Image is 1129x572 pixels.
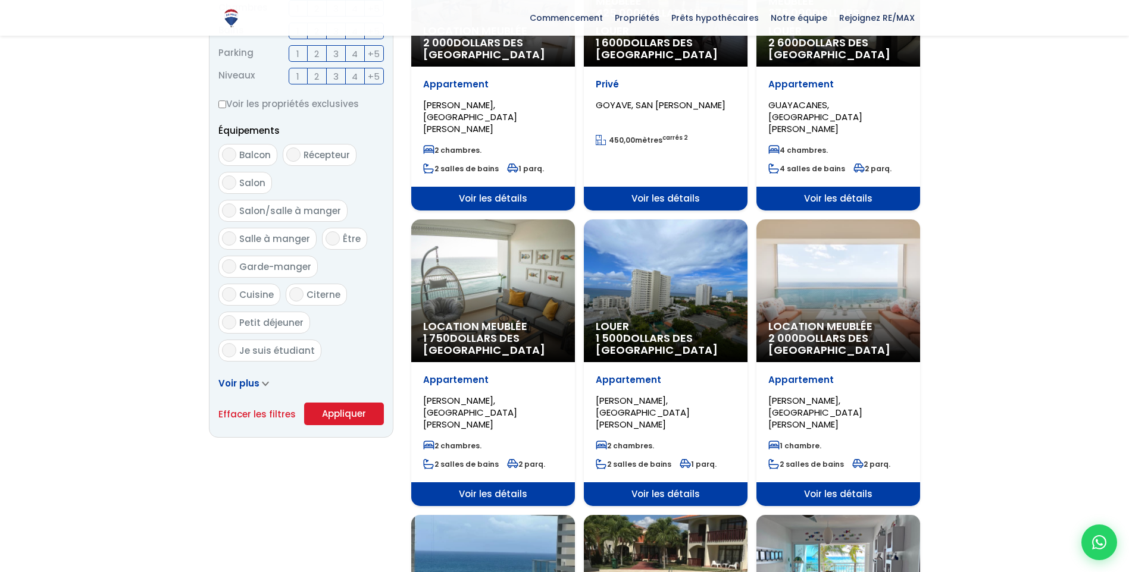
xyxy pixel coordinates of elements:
span: Voir les détails [411,187,575,210]
span: Salle à manger [239,232,310,245]
p: Privé [596,78,736,90]
span: Cuisine [239,288,274,301]
span: 2 600 [768,35,799,50]
span: Niveaux [218,68,255,84]
span: [PERSON_NAME], [GEOGRAPHIC_DATA][PERSON_NAME] [423,99,517,135]
span: GOYAVE, SAN [PERSON_NAME] [596,99,725,111]
span: [PERSON_NAME], [GEOGRAPHIC_DATA][PERSON_NAME] [423,394,517,430]
font: 2 parq. [865,164,892,174]
span: 4 [352,46,358,61]
span: 1 600 [596,35,623,50]
span: 1 [296,69,299,84]
span: Rejoignez RE/MAX [833,9,921,27]
span: dollars des [GEOGRAPHIC_DATA] [596,331,718,357]
font: 1 parq. [691,459,717,469]
input: Salle à manger [222,231,236,246]
span: 1 750 [423,331,450,345]
font: 2 salles de bains [607,459,671,469]
input: Cuisine [222,287,236,301]
a: Voir plus [218,377,269,389]
span: Citerne [307,288,340,301]
span: 2 000 [768,331,799,345]
span: 2 [314,69,319,84]
input: Salon [222,175,236,190]
span: Voir les détails [584,187,748,210]
span: Parking [218,45,254,62]
font: 4 chambres. [780,145,828,155]
span: +5 [368,46,380,61]
input: Être [326,231,340,246]
font: 1 chambre. [780,441,821,451]
p: Appartement [423,374,563,386]
span: Propriétés [609,9,665,27]
span: [PERSON_NAME], [GEOGRAPHIC_DATA][PERSON_NAME] [596,394,690,430]
span: Commencement [524,9,609,27]
input: Voir les propriétés exclusives [218,100,226,108]
a: Louer 1 500dollars des [GEOGRAPHIC_DATA] Appartement [PERSON_NAME], [GEOGRAPHIC_DATA][PERSON_NAME... [584,219,748,506]
span: 1 500 [596,331,623,345]
span: Location meublée [423,320,563,332]
span: Balcon [239,149,271,161]
input: Je suis étudiant [222,343,236,357]
span: 2 [314,46,319,61]
button: Appliquer [304,403,384,425]
sup: carrés 2 [662,133,688,142]
span: Salon [239,177,265,189]
font: 2 chambres. [434,441,481,451]
p: Appartement [768,374,908,386]
span: 450,00 [609,135,635,145]
font: 2 parq. [864,459,890,469]
input: Citerne [289,287,304,301]
span: 3 [333,69,339,84]
span: Voir les détails [411,482,575,506]
span: 1 [296,46,299,61]
span: dollars des [GEOGRAPHIC_DATA] [596,35,718,62]
font: 2 chambres. [434,145,481,155]
span: Voir plus [218,377,259,389]
span: Prêts hypothécaires [665,9,765,27]
p: Appartement [768,78,908,90]
a: Effacer les filtres [218,407,296,422]
a: Location meublée 2 000dollars des [GEOGRAPHIC_DATA] Appartement [PERSON_NAME], [GEOGRAPHIC_DATA][... [756,219,920,506]
font: 2 parq. [518,459,545,469]
p: Appartement [596,374,736,386]
span: 2 000 [423,35,454,50]
font: Voir les propriétés exclusives [226,98,359,110]
span: Salon/salle à manger [239,205,341,217]
span: Voir les détails [756,482,920,506]
font: 2 salles de bains [434,164,499,174]
font: 2 chambres. [607,441,654,451]
font: mètres [609,135,688,145]
p: Équipements [218,123,384,138]
font: 4 salles de bains [780,164,845,174]
span: Récepteur [304,149,350,161]
span: GUAYACANES, [GEOGRAPHIC_DATA][PERSON_NAME] [768,99,862,135]
span: 3 [333,46,339,61]
span: dollars des [GEOGRAPHIC_DATA] [768,35,890,62]
span: Voir les détails [756,187,920,210]
span: +5 [368,69,380,84]
span: Être [343,232,361,245]
span: [PERSON_NAME], [GEOGRAPHIC_DATA][PERSON_NAME] [768,394,862,430]
span: dollars des [GEOGRAPHIC_DATA] [423,331,545,357]
p: Appartement [423,78,563,90]
input: Petit déjeuner [222,315,236,329]
span: Je suis étudiant [239,344,315,357]
font: 2 salles de bains [434,459,499,469]
span: Location meublée [768,320,908,332]
input: Garde-manger [222,259,236,274]
input: Récepteur [286,147,301,162]
input: Salon/salle à manger [222,203,236,218]
input: Balcon [222,147,236,162]
font: 1 parq. [518,164,544,174]
span: dollars des [GEOGRAPHIC_DATA] [768,331,890,357]
span: Notre équipe [765,9,833,27]
span: Voir les détails [584,482,748,506]
span: Petit déjeuner [239,316,304,329]
span: dollars des [GEOGRAPHIC_DATA] [423,35,545,62]
img: Logo de REMAX [221,8,242,29]
a: Location meublée 1 750dollars des [GEOGRAPHIC_DATA] Appartement [PERSON_NAME], [GEOGRAPHIC_DATA][... [411,219,575,506]
span: Louer [596,320,736,332]
span: Garde-manger [239,260,311,273]
font: 2 salles de bains [780,459,844,469]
